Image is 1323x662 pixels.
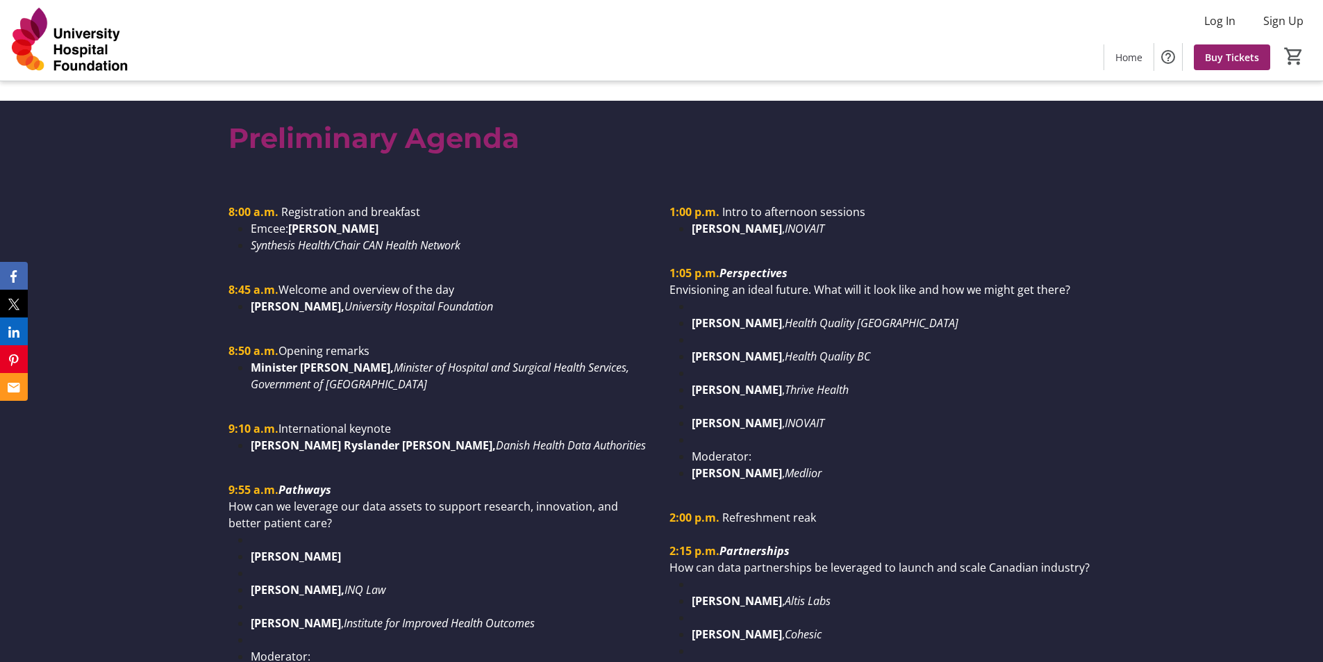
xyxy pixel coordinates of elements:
[669,510,719,525] strong: 2:00 p.m.
[692,349,782,364] strong: [PERSON_NAME]
[344,582,385,597] em: INQ Law
[785,382,849,397] em: Thrive Health
[782,221,785,236] span: ,
[692,382,782,397] strong: [PERSON_NAME]
[692,627,782,642] strong: [PERSON_NAME]
[692,465,782,481] strong: [PERSON_NAME]
[228,343,278,358] strong: 8:50 a.m.
[1194,44,1270,70] a: Buy Tickets
[1193,10,1247,32] button: Log In
[1115,50,1142,65] span: Home
[251,360,394,375] strong: Minister [PERSON_NAME],
[785,221,824,236] em: INOVAIT
[251,582,344,597] strong: [PERSON_NAME],
[669,282,1070,297] span: Envisioning an ideal future. What will it look like and how we might get there?
[782,349,785,364] span: ,
[669,560,1090,575] span: How can data partnerships be leveraged to launch and scale Canadian industry?
[692,221,782,236] strong: [PERSON_NAME]
[782,315,785,331] span: ,
[669,265,719,281] strong: 1:05 p.m.
[341,615,344,631] span: ,
[251,299,344,314] strong: [PERSON_NAME],
[251,438,496,453] strong: [PERSON_NAME] Ryslander [PERSON_NAME],
[1104,44,1154,70] a: Home
[782,465,785,481] span: ,
[288,221,378,236] strong: [PERSON_NAME]
[228,117,1094,159] p: Preliminary Agenda
[785,593,831,609] em: Altis Labs
[344,615,535,631] em: Institute for Improved Health Outcomes
[281,204,420,220] span: Registration and breakfast
[722,204,865,220] span: Intro to afternoon sessions
[785,415,824,431] em: INOVAIT
[1204,13,1235,29] span: Log In
[278,343,369,358] span: Opening remarks
[228,204,278,220] strong: 8:00 a.m.
[782,382,785,397] span: ,
[228,499,618,531] span: How can we leverage our data assets to support research, innovation, and better patient care?
[782,627,785,642] span: ,
[228,421,278,436] strong: 9:10 a.m.
[251,221,288,236] span: Emcee:
[1154,43,1182,71] button: Help
[251,615,341,631] strong: [PERSON_NAME]
[692,415,782,431] strong: [PERSON_NAME]
[278,421,391,436] span: International keynote
[8,6,132,75] img: University Hospital Foundation's Logo
[782,593,785,609] span: ,
[251,238,460,253] em: Synthesis Health/Chair CAN Health Network
[785,315,958,331] em: Health Quality [GEOGRAPHIC_DATA]
[719,543,790,558] em: Partnerships
[496,438,646,453] em: Danish Health Data Authorities
[669,543,719,558] strong: 2:15 p.m.
[251,549,341,564] strong: [PERSON_NAME]
[1252,10,1315,32] button: Sign Up
[692,449,751,464] span: Moderator:
[692,315,782,331] strong: [PERSON_NAME]
[782,415,785,431] span: ,
[251,360,629,392] em: Minister of Hospital and Surgical Health Services, Government of [GEOGRAPHIC_DATA]
[1263,13,1304,29] span: Sign Up
[785,349,870,364] em: Health Quality BC
[1205,50,1259,65] span: Buy Tickets
[1281,44,1306,69] button: Cart
[669,204,719,220] strong: 1:00 p.m.
[719,265,788,281] em: Perspectives
[228,482,278,497] strong: 9:55 a.m.
[785,465,822,481] em: Medlior
[278,282,454,297] span: Welcome and overview of the day
[278,482,331,497] em: Pathways
[722,510,816,525] span: Refreshment reak
[228,282,278,297] strong: 8:45 a.m.
[344,299,493,314] em: University Hospital Foundation
[692,593,782,609] strong: [PERSON_NAME]
[785,627,822,642] em: Cohesic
